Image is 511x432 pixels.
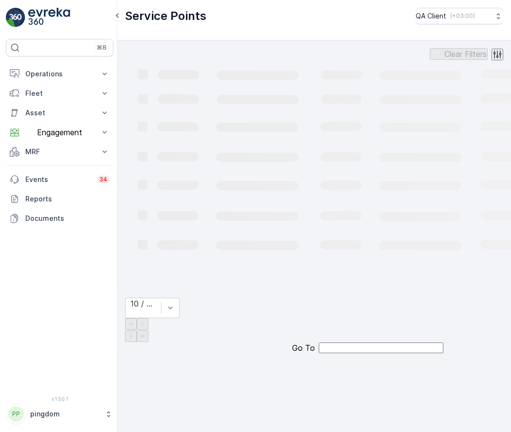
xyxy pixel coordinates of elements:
a: Events34 [6,170,113,189]
a: Reports [6,189,113,209]
p: Service Points [125,8,206,24]
img: logo_light-DOdMpM7g.png [28,8,70,27]
p: QA Client [416,11,446,21]
p: Reports [25,194,109,204]
button: Clear Filters [430,48,488,60]
p: Clear Filters [444,50,487,58]
p: MRF [25,147,94,157]
button: Operations [6,64,113,84]
button: PPpingdom [6,404,113,424]
img: logo [6,8,25,27]
p: Events [25,175,91,184]
button: Fleet [6,84,113,103]
div: PP [8,406,24,422]
span: Go To [292,343,315,352]
p: Fleet [25,89,94,98]
button: Asset [6,103,113,123]
button: Engagement [6,123,113,142]
p: Engagement [25,128,94,137]
p: ⌘B [97,44,107,52]
div: 10 / Page [130,299,156,308]
button: MRF [6,142,113,162]
button: QA Client(+03:00) [416,8,503,24]
p: Operations [25,69,94,79]
a: Documents [6,209,113,228]
p: pingdom [30,409,100,419]
p: 34 [99,176,108,183]
span: v 1.50.1 [6,396,113,402]
p: Asset [25,108,94,118]
p: Documents [25,214,109,223]
p: ( +03:00 ) [450,12,475,20]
